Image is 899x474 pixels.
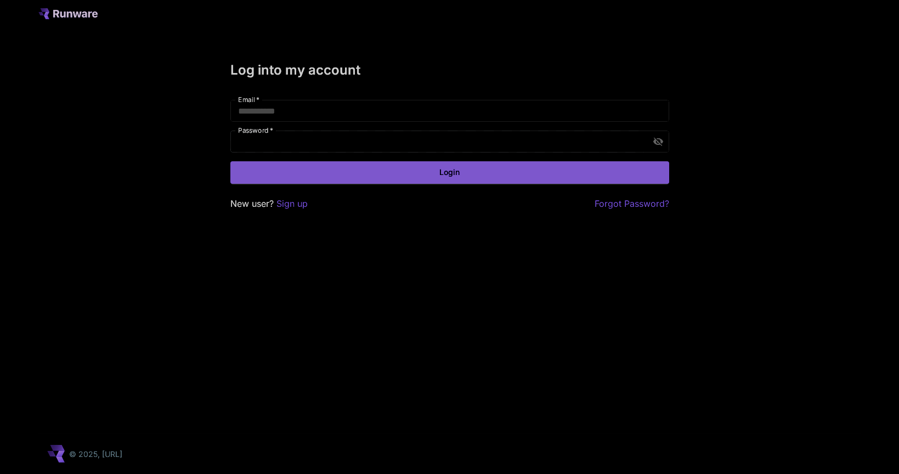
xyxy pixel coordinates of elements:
h3: Log into my account [230,63,669,78]
label: Email [238,95,259,104]
button: Login [230,161,669,184]
button: Sign up [276,197,308,211]
button: Forgot Password? [595,197,669,211]
p: © 2025, [URL] [69,448,122,460]
p: New user? [230,197,308,211]
label: Password [238,126,273,135]
button: toggle password visibility [648,132,668,151]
